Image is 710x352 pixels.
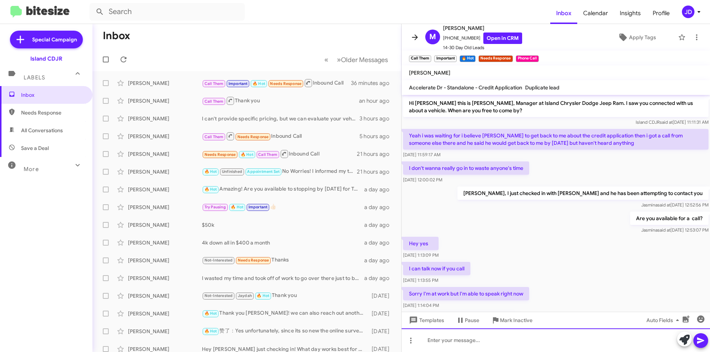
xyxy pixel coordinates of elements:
a: Profile [647,3,676,24]
span: M [429,31,436,43]
div: I wasted my time and took off of work to go over there just to be there for 15mins to tell me $10... [202,274,364,282]
span: [DATE] 11:59:17 AM [403,152,440,157]
div: 21 hours ago [357,168,395,175]
span: Not-Interested [204,258,233,263]
div: a day ago [364,257,395,264]
a: Calendar [577,3,614,24]
div: [PERSON_NAME] [128,79,202,87]
span: [DATE] 1:14:04 PM [403,303,439,308]
div: [PERSON_NAME] [128,328,202,335]
div: No Worries! I informed my team mates and they are all ready for your arrival! [202,167,357,176]
div: a day ago [364,204,395,211]
span: Jaydah [238,293,252,298]
div: 36 minutes ago [351,79,395,87]
span: said at [657,202,670,208]
a: Insights [614,3,647,24]
p: Hi [PERSON_NAME] this is [PERSON_NAME], Manager at Island Chrysler Dodge Jeep Ram. I saw you conn... [403,96,709,117]
span: 🔥 Hot [204,329,217,334]
span: [DATE] 12:00:02 PM [403,177,442,182]
span: [PERSON_NAME] [443,24,522,33]
div: [PERSON_NAME] [128,133,202,140]
span: 🔥 Hot [231,205,243,209]
div: 赞了：Yes unfortunately, since its so new the online survey might not register any value yet. Let me... [202,327,368,335]
nav: Page navigation example [320,52,392,67]
div: JD [682,6,694,18]
div: 👍🏻 [202,203,364,211]
div: Inbound Call [202,78,351,88]
span: Pause [465,314,479,327]
p: I don't wanna really go in to waste anyone's time [403,161,529,175]
div: a day ago [364,274,395,282]
div: [PERSON_NAME] [128,221,202,229]
span: 🔥 Hot [204,187,217,192]
div: Thanks [202,256,364,264]
div: 3 hours ago [359,115,395,122]
span: Mark Inactive [500,314,532,327]
div: [DATE] [368,310,395,317]
div: $50k [202,221,364,229]
div: [PERSON_NAME] [128,292,202,300]
h1: Inbox [103,30,130,42]
span: Templates [408,314,444,327]
div: [PERSON_NAME] [128,310,202,317]
span: Needs Response [204,152,236,157]
span: Save a Deal [21,144,49,152]
span: Accelerate Dr - Standalone - Credit Application [409,84,522,91]
p: Yeah i was waiting for i believe [PERSON_NAME] to get back to me about the credit application the... [403,129,709,150]
span: 🔥 Hot [204,311,217,316]
div: [PERSON_NAME] [128,239,202,246]
span: Appointment Set [247,169,280,174]
div: [PERSON_NAME] [128,97,202,105]
span: Duplicate lead [525,84,559,91]
span: 14-30 Day Old Leads [443,44,522,51]
span: Jasmina [DATE] 12:52:56 PM [641,202,709,208]
div: [PERSON_NAME] [128,186,202,193]
div: a day ago [364,186,395,193]
span: Needs Response [21,109,84,116]
a: Inbox [550,3,577,24]
button: Mark Inactive [485,314,538,327]
span: Call Them [204,134,224,139]
div: Thank you [202,96,359,105]
span: [DATE] 1:13:55 PM [403,277,438,283]
div: Amazing! Are you available to stopping by [DATE] for Test drive? [202,185,364,194]
span: 🔥 Hot [204,169,217,174]
span: Unfinished [222,169,242,174]
p: Hey yes [403,237,439,250]
span: Needs Response [237,134,269,139]
span: 🔥 Hot [241,152,253,157]
div: Inbound Call [202,131,359,141]
small: Phone Call [516,55,539,62]
span: [DATE] 1:13:09 PM [403,252,439,258]
div: Thank you [202,291,368,300]
div: [PERSON_NAME] [128,168,202,175]
div: [PERSON_NAME] [128,257,202,264]
span: Jasmina [DATE] 12:53:07 PM [641,227,709,233]
div: [DATE] [368,328,395,335]
span: Try Pausing [204,205,226,209]
small: 🔥 Hot [460,55,476,62]
span: said at [657,227,670,233]
button: Pause [450,314,485,327]
span: 🔥 Hot [253,81,265,86]
span: » [337,55,341,64]
span: Important [229,81,248,86]
button: Next [332,52,392,67]
a: Special Campaign [10,31,83,48]
small: Needs Response [479,55,513,62]
div: 21 hours ago [357,150,395,158]
div: 5 hours ago [359,133,395,140]
p: Sorry I'm at work but I'm able to speak right now [403,287,529,300]
span: Older Messages [341,56,388,64]
div: [PERSON_NAME] [128,204,202,211]
span: Call Them [204,81,224,86]
div: [PERSON_NAME] [128,150,202,158]
span: Inbox [21,91,84,99]
span: Not-Interested [204,293,233,298]
div: an hour ago [359,97,395,105]
span: said at [660,119,673,125]
span: Needs Response [270,81,301,86]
